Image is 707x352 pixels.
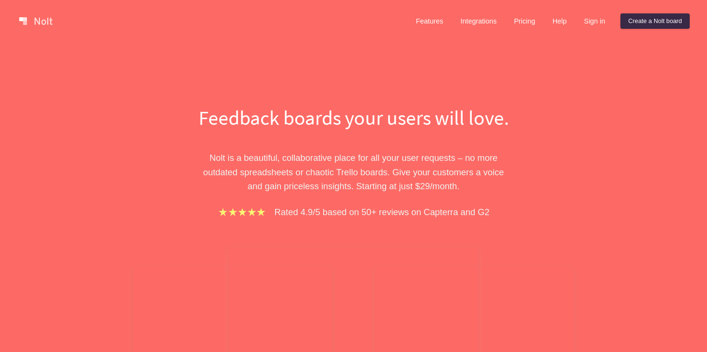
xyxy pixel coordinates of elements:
[188,151,519,193] p: Nolt is a beautiful, collaborative place for all your user requests – no more outdated spreadshee...
[576,13,613,29] a: Sign in
[408,13,451,29] a: Features
[217,206,266,218] img: stars.b067e34983.png
[545,13,575,29] a: Help
[453,13,504,29] a: Integrations
[188,104,519,132] h1: Feedback boards your users will love.
[620,13,690,29] a: Create a Nolt board
[275,205,490,219] p: Rated 4.9/5 based on 50+ reviews on Capterra and G2
[506,13,543,29] a: Pricing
